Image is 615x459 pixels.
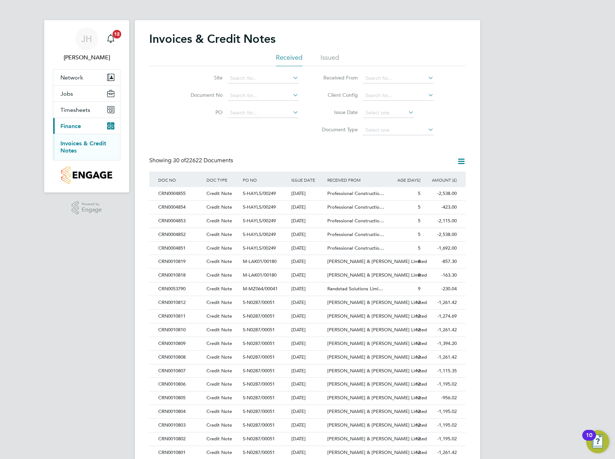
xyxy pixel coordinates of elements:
[327,340,427,346] span: [PERSON_NAME] & [PERSON_NAME] Limited
[415,381,420,387] span: 12
[422,296,459,309] div: -1,261.42
[418,190,420,196] span: 5
[82,207,102,213] span: Engage
[276,53,302,66] li: Received
[156,323,205,337] div: CRN0010810
[206,436,232,442] span: Credit Note
[156,337,205,350] div: CRN0010809
[206,449,232,455] span: Credit Note
[386,172,422,188] div: AGE (DAYS)
[156,296,205,309] div: CRN0010812
[327,422,427,428] span: [PERSON_NAME] & [PERSON_NAME] Limited
[156,310,205,323] div: CRN0010811
[60,140,106,154] a: Invoices & Credit Notes
[241,172,289,188] div: PO NO
[290,351,326,364] div: [DATE]
[422,419,459,432] div: -1,195.02
[422,201,459,214] div: -423.00
[327,218,384,224] span: Professional Constructio…
[290,432,326,446] div: [DATE]
[422,228,459,241] div: -2,538.00
[206,422,232,428] span: Credit Note
[156,201,205,214] div: CRN0004854
[206,299,232,305] span: Credit Note
[327,368,427,374] span: [PERSON_NAME] & [PERSON_NAME] Limited
[363,73,434,83] input: Search for...
[243,245,276,251] span: S-HAYLS/00249
[206,258,232,264] span: Credit Note
[327,354,427,360] span: [PERSON_NAME] & [PERSON_NAME] Limited
[415,368,420,374] span: 12
[156,364,205,378] div: CRN0010807
[290,405,326,418] div: [DATE]
[206,408,232,414] span: Credit Note
[156,391,205,405] div: CRN0010805
[327,327,427,333] span: [PERSON_NAME] & [PERSON_NAME] Limited
[53,118,120,134] button: Finance
[290,310,326,323] div: [DATE]
[206,204,232,210] span: Credit Note
[181,92,223,98] label: Document No
[206,340,232,346] span: Credit Note
[290,172,326,188] div: ISSUE DATE
[53,53,120,62] span: Joel Hollinshead
[422,255,459,268] div: -857.30
[206,272,232,278] span: Credit Note
[418,272,420,278] span: 8
[206,245,232,251] span: Credit Note
[104,27,118,50] a: 12
[327,408,427,414] span: [PERSON_NAME] & [PERSON_NAME] Limited
[228,108,299,118] input: Search for...
[243,204,276,210] span: S-HAYLS/00249
[327,381,427,387] span: [PERSON_NAME] & [PERSON_NAME] Limited
[243,190,276,196] span: S-HAYLS/00249
[72,201,102,215] a: Powered byEngage
[181,109,223,115] label: PO
[206,286,232,292] span: Credit Note
[290,296,326,309] div: [DATE]
[418,231,420,237] span: 5
[316,109,358,115] label: Issue Date
[156,378,205,391] div: CRN0010806
[418,286,420,292] span: 9
[206,395,232,401] span: Credit Note
[418,218,420,224] span: 5
[53,69,120,85] button: Network
[61,166,112,184] img: countryside-properties-logo-retina.png
[290,255,326,268] div: [DATE]
[156,351,205,364] div: CRN0010808
[327,190,384,196] span: Professional Constructio…
[327,436,427,442] span: [PERSON_NAME] & [PERSON_NAME] Limited
[415,395,420,401] span: 12
[422,432,459,446] div: -1,195.02
[243,436,275,442] span: S-N0287/00051
[290,323,326,337] div: [DATE]
[156,187,205,200] div: CRN0004855
[422,242,459,255] div: -1,692.00
[415,354,420,360] span: 12
[290,282,326,296] div: [DATE]
[228,91,299,101] input: Search for...
[53,134,120,160] div: Finance
[206,381,232,387] span: Credit Note
[320,53,339,66] li: Issued
[206,368,232,374] span: Credit Note
[415,327,420,333] span: 12
[327,299,427,305] span: [PERSON_NAME] & [PERSON_NAME] Limited
[243,327,275,333] span: S-N0287/00051
[415,422,420,428] span: 12
[415,408,420,414] span: 12
[82,201,102,207] span: Powered by
[327,449,427,455] span: [PERSON_NAME] & [PERSON_NAME] Limited
[290,337,326,350] div: [DATE]
[422,323,459,337] div: -1,261.42
[243,354,275,360] span: S-N0287/00051
[422,405,459,418] div: -1,195.02
[327,245,384,251] span: Professional Constructio…
[149,157,234,164] div: Showing
[418,258,420,264] span: 8
[290,187,326,200] div: [DATE]
[415,313,420,319] span: 12
[243,299,275,305] span: S-N0287/00051
[290,214,326,228] div: [DATE]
